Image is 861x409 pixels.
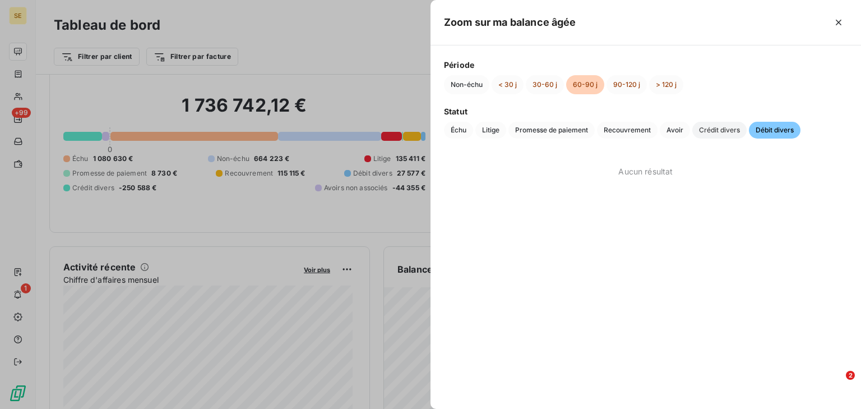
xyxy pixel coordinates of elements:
[607,75,647,94] button: 90-120 j
[444,122,473,139] button: Échu
[526,75,564,94] button: 30-60 j
[749,122,800,139] button: Débit divers
[649,75,683,94] button: > 120 j
[597,122,658,139] button: Recouvrement
[846,371,855,380] span: 2
[444,59,848,71] span: Période
[444,75,489,94] button: Non-échu
[492,75,524,94] button: < 30 j
[508,122,595,139] button: Promesse de paiement
[444,15,576,30] h5: Zoom sur ma balance âgée
[566,75,604,94] button: 60-90 j
[692,122,747,139] button: Crédit divers
[660,122,690,139] button: Avoir
[444,105,848,117] span: Statut
[823,371,850,398] iframe: Intercom live chat
[475,122,506,139] button: Litige
[618,166,673,177] span: Aucun résultat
